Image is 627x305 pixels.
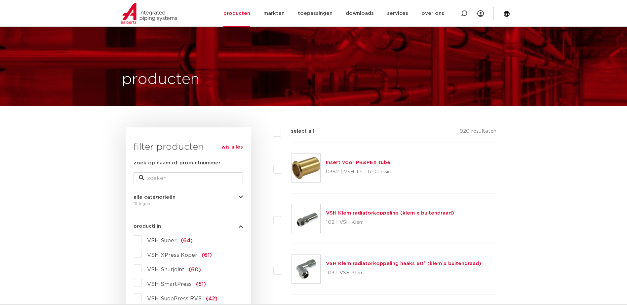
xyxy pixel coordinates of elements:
img: Thumbnail for Insert voor PB&PEX tube [292,154,320,182]
span: VSH Shurjoint [147,267,184,272]
h1: producten [122,69,200,90]
input: zoeken [134,172,243,184]
span: productlijn [134,224,161,229]
span: VSH Super [147,238,176,243]
a: VSH Klem radiatorkoppeling haaks 90° (klem x buitendraad) [326,261,481,266]
span: (60) [189,267,201,272]
span: VSH SudoPress RVS [147,296,202,301]
h3: filter producten [134,141,243,154]
p: 920 resultaten [460,127,496,138]
label: select all [281,127,314,135]
label: zoek op naam of productnummer [134,159,220,167]
img: Thumbnail for VSH Klem radiatorkoppeling (klem x buitendraad) [292,204,320,233]
a: wis alles [221,143,243,151]
span: VSH SmartPress [147,282,192,287]
a: Insert voor PB&PEX tube [326,160,390,165]
span: (61) [202,253,212,258]
span: alle categorieën [134,195,176,200]
div: fittingen [134,200,243,208]
p: 102 | VSH Klem [326,217,454,228]
img: Thumbnail for VSH Klem radiatorkoppeling haaks 90° (klem x buitendraad) [292,255,320,283]
span: (51) [196,282,206,287]
a: VSH Klem radiatorkoppeling (klem x buitendraad) [326,211,454,216]
span: VSH XPress Koper [147,253,197,258]
span: (42) [206,296,217,301]
p: 0382 | VSH Tectite Classic [326,167,391,177]
span: (64) [181,238,193,243]
p: 103 | VSH Klem [326,268,481,278]
button: alle categorieën [134,195,243,200]
button: productlijn [134,224,243,229]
